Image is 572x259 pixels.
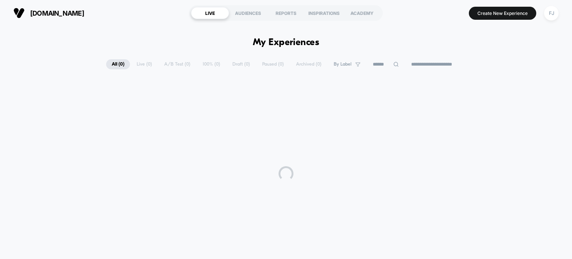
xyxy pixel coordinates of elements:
span: [DOMAIN_NAME] [30,9,84,17]
h1: My Experiences [253,37,320,48]
button: Create New Experience [469,7,536,20]
button: FJ [542,6,561,21]
button: [DOMAIN_NAME] [11,7,86,19]
span: All ( 0 ) [106,59,130,69]
div: LIVE [191,7,229,19]
div: INSPIRATIONS [305,7,343,19]
span: By Label [334,61,352,67]
div: FJ [544,6,559,20]
div: REPORTS [267,7,305,19]
img: Visually logo [13,7,25,19]
div: AUDIENCES [229,7,267,19]
div: ACADEMY [343,7,381,19]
